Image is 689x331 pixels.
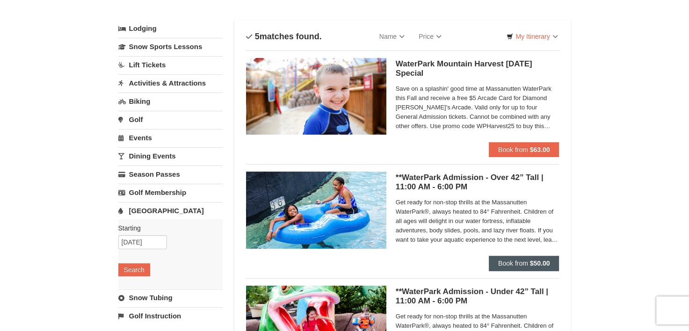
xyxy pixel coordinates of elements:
[396,198,559,245] span: Get ready for non-stop thrills at the Massanutten WaterPark®, always heated to 84° Fahrenheit. Ch...
[118,147,223,165] a: Dining Events
[118,129,223,146] a: Events
[396,84,559,131] span: Save on a splashin' good time at Massanutten WaterPark this Fall and receive a free $5 Arcade Car...
[246,172,386,248] img: 6619917-726-5d57f225.jpg
[118,223,216,233] label: Starting
[118,111,223,128] a: Golf
[396,59,559,78] h5: WaterPark Mountain Harvest [DATE] Special
[118,289,223,306] a: Snow Tubing
[118,74,223,92] a: Activities & Attractions
[396,173,559,192] h5: **WaterPark Admission - Over 42” Tall | 11:00 AM - 6:00 PM
[530,146,550,153] strong: $63.00
[412,27,449,46] a: Price
[118,20,223,37] a: Lodging
[118,56,223,73] a: Lift Tickets
[118,202,223,219] a: [GEOGRAPHIC_DATA]
[255,32,260,41] span: 5
[118,263,150,276] button: Search
[489,142,559,157] button: Book from $63.00
[498,259,528,267] span: Book from
[530,259,550,267] strong: $50.00
[396,287,559,306] h5: **WaterPark Admission - Under 42” Tall | 11:00 AM - 6:00 PM
[500,29,564,43] a: My Itinerary
[246,58,386,135] img: 6619917-1412-d332ca3f.jpg
[246,32,322,41] h4: matches found.
[489,256,559,271] button: Book from $50.00
[118,165,223,183] a: Season Passes
[118,184,223,201] a: Golf Membership
[118,38,223,55] a: Snow Sports Lessons
[118,307,223,324] a: Golf Instruction
[498,146,528,153] span: Book from
[118,93,223,110] a: Biking
[372,27,412,46] a: Name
